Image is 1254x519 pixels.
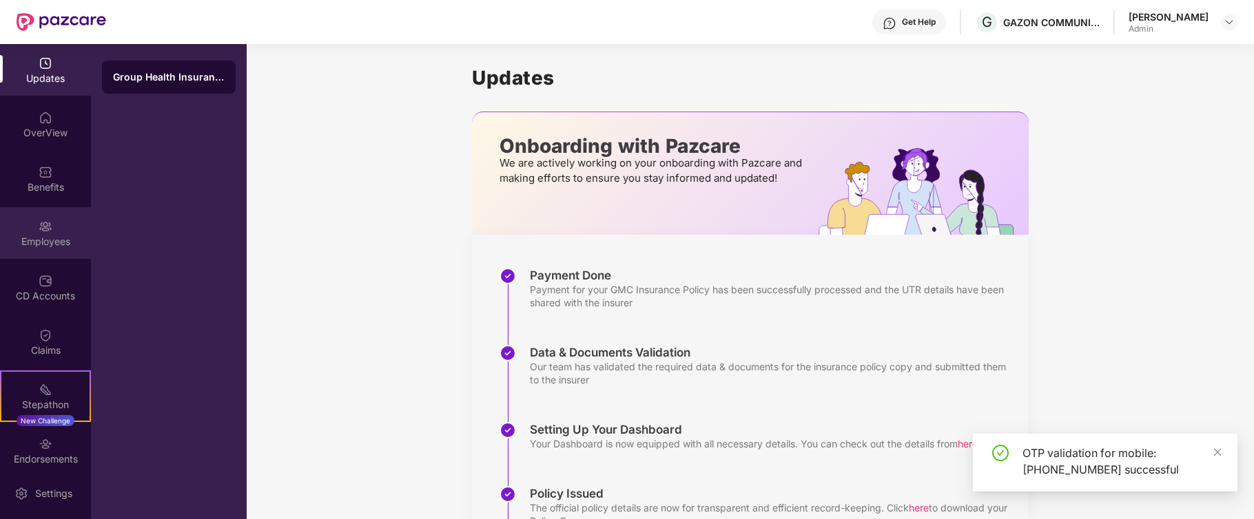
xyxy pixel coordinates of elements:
div: Payment Done [530,268,1015,283]
img: svg+xml;base64,PHN2ZyBpZD0iU2V0dGluZy0yMHgyMCIgeG1sbnM9Imh0dHA6Ly93d3cudzMub3JnLzIwMDAvc3ZnIiB3aW... [14,487,28,500]
div: Data & Documents Validation [530,345,1015,360]
div: GAZON COMMUNICATIONS INDIA LIMITED [1003,16,1100,29]
div: Get Help [902,17,936,28]
p: Onboarding with Pazcare [500,140,806,152]
div: Setting Up Your Dashboard [530,422,978,437]
img: hrOnboarding [819,148,1029,235]
div: Group Health Insurance [113,70,225,84]
img: svg+xml;base64,PHN2ZyBpZD0iRHJvcGRvd24tMzJ4MzIiIHhtbG5zPSJodHRwOi8vd3d3LnczLm9yZy8yMDAwL3N2ZyIgd2... [1224,17,1235,28]
div: New Challenge [17,415,74,426]
img: svg+xml;base64,PHN2ZyBpZD0iRW5kb3JzZW1lbnRzIiB4bWxucz0iaHR0cDovL3d3dy53My5vcmcvMjAwMC9zdmciIHdpZH... [39,437,52,451]
img: svg+xml;base64,PHN2ZyBpZD0iU3RlcC1Eb25lLTMyeDMyIiB4bWxucz0iaHR0cDovL3d3dy53My5vcmcvMjAwMC9zdmciIH... [500,345,516,361]
h1: Updates [472,66,1029,89]
img: svg+xml;base64,PHN2ZyBpZD0iU3RlcC1Eb25lLTMyeDMyIiB4bWxucz0iaHR0cDovL3d3dy53My5vcmcvMjAwMC9zdmciIH... [500,268,516,284]
img: New Pazcare Logo [17,13,106,31]
span: close [1213,447,1222,457]
div: Our team has validated the required data & documents for the insurance policy copy and submitted ... [530,360,1015,386]
div: [PERSON_NAME] [1129,10,1209,23]
img: svg+xml;base64,PHN2ZyBpZD0iVXBkYXRlZCIgeG1sbnM9Imh0dHA6Ly93d3cudzMub3JnLzIwMDAvc3ZnIiB3aWR0aD0iMj... [39,56,52,70]
div: Your Dashboard is now equipped with all necessary details. You can check out the details from [530,437,978,450]
div: Admin [1129,23,1209,34]
span: check-circle [992,445,1009,461]
div: OTP validation for mobile: [PHONE_NUMBER] successful [1022,445,1221,478]
img: svg+xml;base64,PHN2ZyBpZD0iU3RlcC1Eb25lLTMyeDMyIiB4bWxucz0iaHR0cDovL3d3dy53My5vcmcvMjAwMC9zdmciIH... [500,422,516,438]
img: svg+xml;base64,PHN2ZyBpZD0iQ2xhaW0iIHhtbG5zPSJodHRwOi8vd3d3LnczLm9yZy8yMDAwL3N2ZyIgd2lkdGg9IjIwIi... [39,328,52,342]
div: Payment for your GMC Insurance Policy has been successfully processed and the UTR details have be... [530,283,1015,309]
span: here [909,502,929,513]
img: svg+xml;base64,PHN2ZyBpZD0iRW1wbG95ZWVzIiB4bWxucz0iaHR0cDovL3d3dy53My5vcmcvMjAwMC9zdmciIHdpZHRoPS... [39,220,52,233]
span: G [982,14,992,30]
img: svg+xml;base64,PHN2ZyBpZD0iSGVscC0zMngzMiIgeG1sbnM9Imh0dHA6Ly93d3cudzMub3JnLzIwMDAvc3ZnIiB3aWR0aD... [883,17,896,30]
div: Stepathon [1,398,90,412]
div: Settings [31,487,76,500]
div: Policy Issued [530,486,1015,501]
p: We are actively working on your onboarding with Pazcare and making efforts to ensure you stay inf... [500,156,806,186]
img: svg+xml;base64,PHN2ZyBpZD0iQ0RfQWNjb3VudHMiIGRhdGEtbmFtZT0iQ0QgQWNjb3VudHMiIHhtbG5zPSJodHRwOi8vd3... [39,274,52,288]
img: svg+xml;base64,PHN2ZyBpZD0iSG9tZSIgeG1sbnM9Imh0dHA6Ly93d3cudzMub3JnLzIwMDAvc3ZnIiB3aWR0aD0iMjAiIG... [39,111,52,125]
img: svg+xml;base64,PHN2ZyBpZD0iU3RlcC1Eb25lLTMyeDMyIiB4bWxucz0iaHR0cDovL3d3dy53My5vcmcvMjAwMC9zdmciIH... [500,486,516,502]
img: svg+xml;base64,PHN2ZyB4bWxucz0iaHR0cDovL3d3dy53My5vcmcvMjAwMC9zdmciIHdpZHRoPSIyMSIgaGVpZ2h0PSIyMC... [39,383,52,396]
span: here [958,438,978,449]
img: svg+xml;base64,PHN2ZyBpZD0iQmVuZWZpdHMiIHhtbG5zPSJodHRwOi8vd3d3LnczLm9yZy8yMDAwL3N2ZyIgd2lkdGg9Ij... [39,165,52,179]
